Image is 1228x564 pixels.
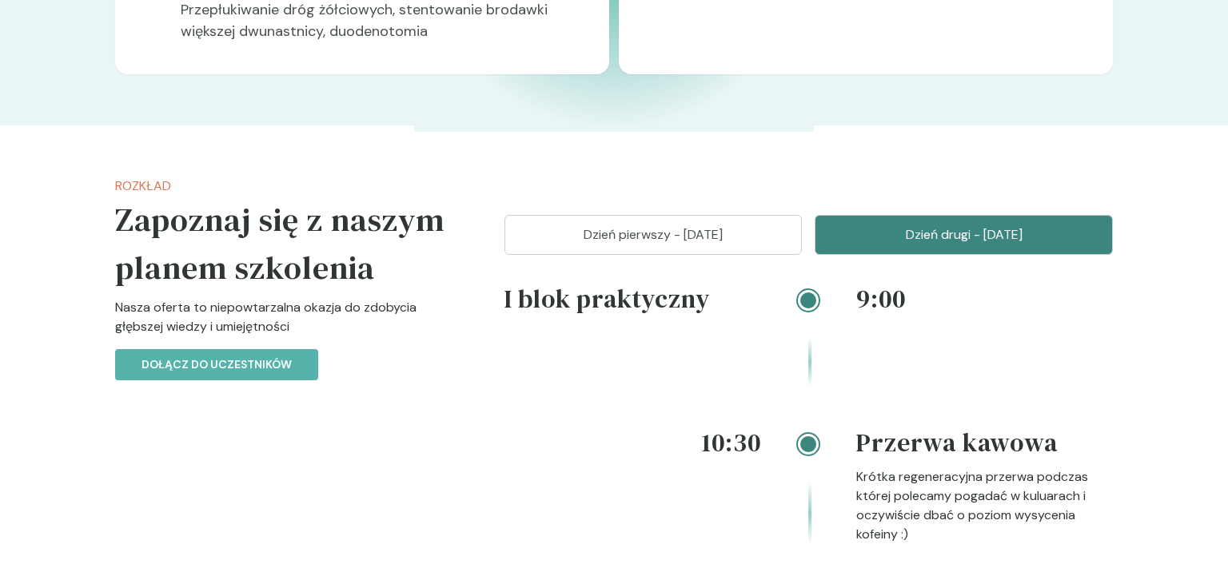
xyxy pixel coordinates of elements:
[856,280,1113,317] h4: 9:00
[835,225,1093,244] p: Dzień drugi - [DATE]
[115,298,453,349] p: Nasza oferta to niepowtarzalna okazja do zdobycia głębszej wiedzy i umiejętności
[856,424,1113,467] h4: Przerwa kawowa
[115,177,453,196] p: Rozkład
[504,280,761,324] h4: I blok praktyczny
[504,215,803,255] button: Dzień pierwszy - [DATE]
[142,356,292,373] p: Dołącz do uczestników
[115,355,318,372] a: Dołącz do uczestników
[815,215,1113,255] button: Dzień drugi - [DATE]
[115,196,453,292] h5: Zapoznaj się z naszym planem szkolenia
[856,467,1113,544] p: Krótka regeneracyjna przerwa podczas której polecamy pogadać w kuluarach i oczywiście dbać o pozi...
[524,225,783,244] p: Dzień pierwszy - [DATE]
[504,424,761,461] h4: 10:30
[115,349,318,380] button: Dołącz do uczestników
